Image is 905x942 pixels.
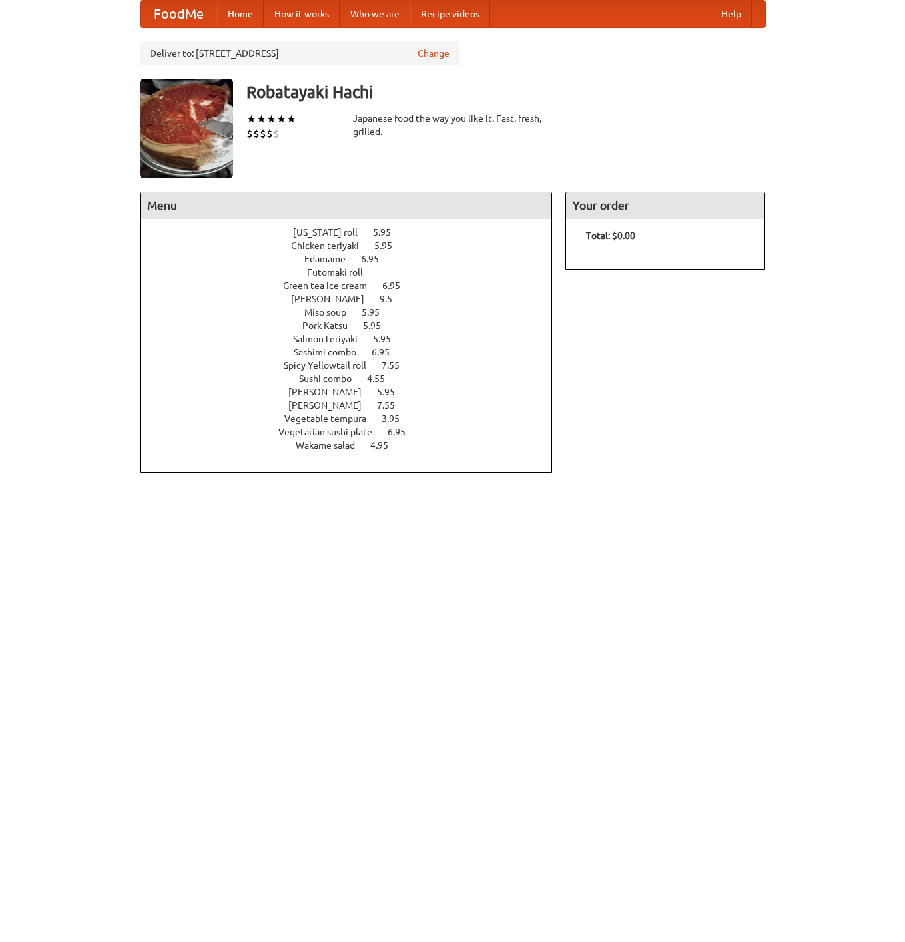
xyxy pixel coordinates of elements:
[278,427,386,437] span: Vegetarian sushi plate
[246,126,253,141] li: $
[284,360,380,371] span: Spicy Yellowtail roll
[373,334,404,344] span: 5.95
[284,413,380,424] span: Vegetable tempura
[353,112,553,138] div: Japanese food the way you like it. Fast, fresh, grilled.
[370,440,402,451] span: 4.95
[246,112,256,126] li: ★
[293,334,371,344] span: Salmon teriyaki
[586,230,635,241] b: Total: $0.00
[273,126,280,141] li: $
[372,347,403,357] span: 6.95
[410,1,490,27] a: Recipe videos
[141,1,217,27] a: FoodMe
[299,373,365,384] span: Sushi combo
[361,254,392,264] span: 6.95
[283,280,380,291] span: Green tea ice cream
[711,1,752,27] a: Help
[566,192,764,219] h4: Your order
[288,400,420,411] a: [PERSON_NAME] 7.55
[264,1,340,27] a: How it works
[304,307,404,318] a: Miso soup 5.95
[217,1,264,27] a: Home
[296,440,368,451] span: Wakame salad
[340,1,410,27] a: Who we are
[294,347,370,357] span: Sashimi combo
[288,387,420,397] a: [PERSON_NAME] 5.95
[373,227,404,238] span: 5.95
[284,413,424,424] a: Vegetable tempura 3.95
[293,334,416,344] a: Salmon teriyaki 5.95
[304,254,404,264] a: Edamame 6.95
[382,360,413,371] span: 7.55
[304,254,359,264] span: Edamame
[140,41,459,65] div: Deliver to: [STREET_ADDRESS]
[299,373,410,384] a: Sushi combo 4.55
[296,440,413,451] a: Wakame salad 4.95
[380,294,406,304] span: 9.5
[367,373,398,384] span: 4.55
[288,387,375,397] span: [PERSON_NAME]
[377,400,408,411] span: 7.55
[246,79,766,105] h3: Robatayaki Hachi
[140,79,233,178] img: angular.jpg
[260,126,266,141] li: $
[266,112,276,126] li: ★
[377,387,408,397] span: 5.95
[363,320,394,331] span: 5.95
[284,360,424,371] a: Spicy Yellowtail roll 7.55
[307,267,401,278] a: Futomaki roll
[288,400,375,411] span: [PERSON_NAME]
[294,347,414,357] a: Sashimi combo 6.95
[253,126,260,141] li: $
[266,126,273,141] li: $
[362,307,393,318] span: 5.95
[302,320,406,331] a: Pork Katsu 5.95
[291,294,417,304] a: [PERSON_NAME] 9.5
[302,320,361,331] span: Pork Katsu
[256,112,266,126] li: ★
[141,192,552,219] h4: Menu
[291,240,417,251] a: Chicken teriyaki 5.95
[291,294,378,304] span: [PERSON_NAME]
[382,280,414,291] span: 6.95
[283,280,425,291] a: Green tea ice cream 6.95
[382,413,413,424] span: 3.95
[388,427,419,437] span: 6.95
[374,240,406,251] span: 5.95
[276,112,286,126] li: ★
[418,47,450,60] a: Change
[291,240,372,251] span: Chicken teriyaki
[278,427,430,437] a: Vegetarian sushi plate 6.95
[286,112,296,126] li: ★
[307,267,376,278] span: Futomaki roll
[293,227,416,238] a: [US_STATE] roll 5.95
[304,307,360,318] span: Miso soup
[293,227,371,238] span: [US_STATE] roll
